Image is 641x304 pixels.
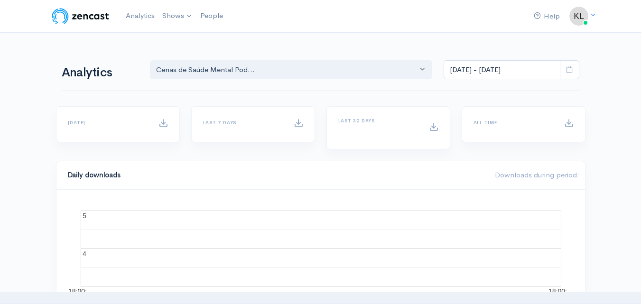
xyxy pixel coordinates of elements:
[83,250,86,258] text: 4
[68,120,147,125] h6: [DATE]
[474,120,553,125] h6: All time
[444,60,560,80] input: analytics date range selector
[68,201,574,296] svg: A chart.
[530,6,564,27] a: Help
[203,120,282,125] h6: Last 7 days
[62,66,139,80] h1: Analytics
[495,170,579,179] span: Downloads during period:
[156,64,418,75] div: Cenas de Saúde Mental Pod...
[150,60,433,80] button: Cenas de Saúde Mental Pod...
[68,287,93,295] text: 18:00:…
[548,287,574,295] text: 18:00:…
[50,7,111,26] img: ZenCast Logo
[158,6,196,27] a: Shows
[68,171,483,179] h4: Daily downloads
[83,212,86,220] text: 5
[122,6,158,26] a: Analytics
[569,7,588,26] img: ...
[196,6,227,26] a: People
[338,118,418,123] h6: Last 30 days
